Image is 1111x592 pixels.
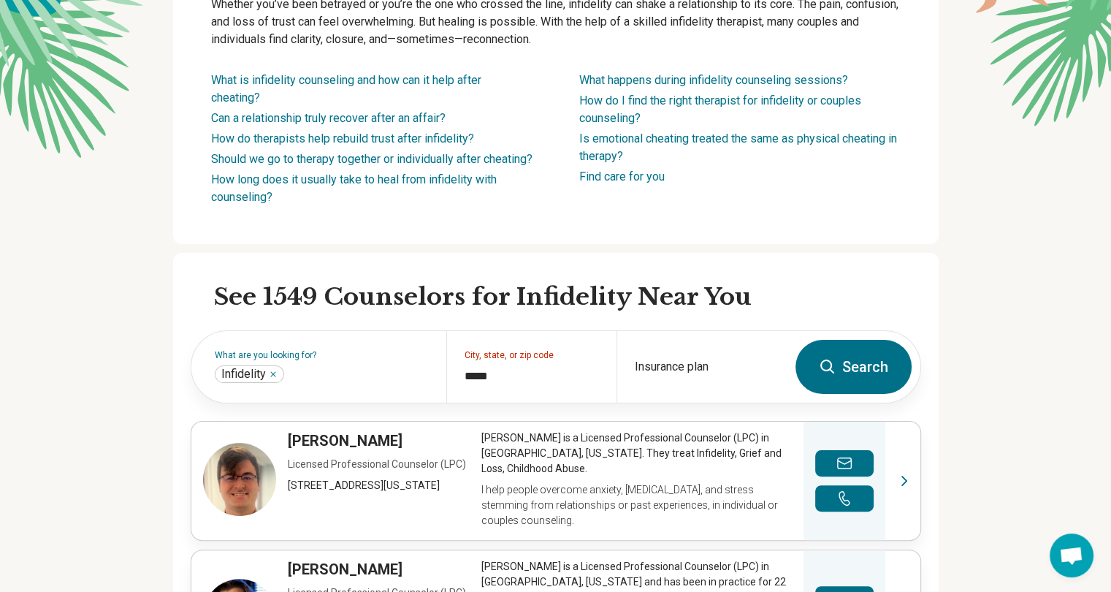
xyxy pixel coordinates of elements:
button: Infidelity [269,370,278,379]
a: Should we go to therapy together or individually after cheating? [211,152,532,166]
h2: See 1549 Counselors for Infidelity Near You [214,282,921,313]
a: What is infidelity counseling and how can it help after cheating? [211,73,481,105]
button: Make a phone call [815,485,874,512]
a: How do I find the right therapist for infidelity or couples counseling? [579,94,861,125]
button: Send a message [815,450,874,477]
label: What are you looking for? [215,351,429,360]
button: Search [795,340,912,394]
span: Infidelity [221,367,266,382]
a: Is emotional cheating treated the same as physical cheating in therapy? [579,132,897,163]
div: Infidelity [215,365,284,383]
a: How do therapists help rebuild trust after infidelity? [211,132,474,145]
a: What happens during infidelity counseling sessions? [579,73,848,87]
div: Open chat [1050,534,1093,577]
a: Find care for you [579,170,665,183]
a: Can a relationship truly recover after an affair? [211,111,446,125]
a: How long does it usually take to heal from infidelity with counseling? [211,172,497,204]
